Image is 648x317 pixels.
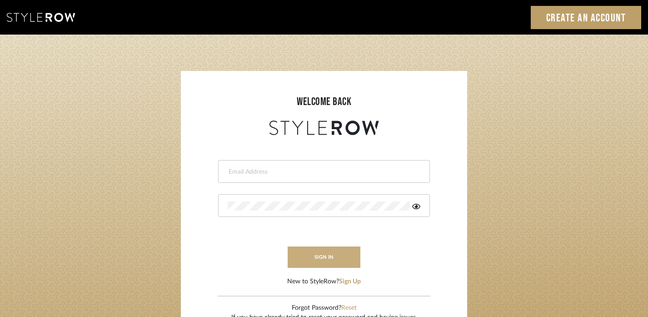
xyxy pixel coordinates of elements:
[287,277,361,287] div: New to StyleRow?
[341,303,357,313] button: Reset
[531,6,642,29] a: Create an Account
[228,167,418,176] input: Email Address
[190,94,458,110] div: welcome back
[231,303,417,313] div: Forgot Password?
[339,277,361,287] button: Sign Up
[288,247,360,268] button: sign in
